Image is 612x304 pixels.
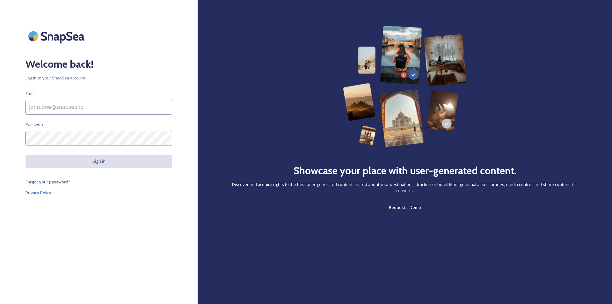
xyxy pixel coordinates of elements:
[293,163,516,178] h2: Showcase your place with user-generated content.
[25,190,51,196] span: Privacy Policy
[25,91,35,97] span: Email
[223,182,586,194] span: Discover and acquire rights to the best user-generated content shared about your destination, att...
[25,155,172,167] button: Sign in
[389,204,421,210] span: Request a Demo
[25,26,89,47] img: SnapSea Logo
[25,100,172,115] input: john.doe@snapsea.io
[389,204,421,211] a: Request a Demo
[25,179,70,185] span: Forgot your password?
[25,189,172,196] a: Privacy Policy
[25,56,172,72] h2: Welcome back!
[25,122,45,128] span: Password
[343,26,467,147] img: 63b42ca75bacad526042e722_Group%20154-p-800.png
[25,178,172,186] a: Forgot your password?
[25,75,172,81] span: Log in to your SnapSea account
